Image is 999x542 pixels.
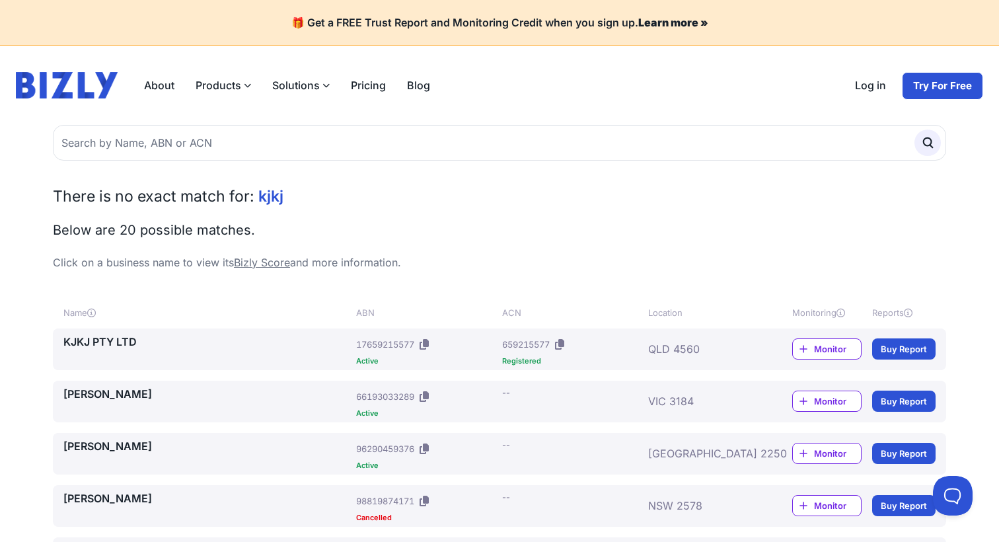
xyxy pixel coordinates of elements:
[648,490,753,522] div: NSW 2578
[792,391,862,412] a: Monitor
[792,338,862,360] a: Monitor
[63,334,351,350] a: KJKJ PTY LTD
[814,499,861,512] span: Monitor
[872,391,936,412] a: Buy Report
[258,187,283,206] span: kjkj
[396,72,441,98] a: Blog
[16,16,983,29] h4: 🎁 Get a FREE Trust Report and Monitoring Credit when you sign up.
[356,390,414,403] div: 66193033289
[356,514,497,522] div: Cancelled
[502,306,643,319] div: ACN
[53,222,255,238] span: Below are 20 possible matches.
[185,72,262,98] label: Products
[63,490,351,506] a: [PERSON_NAME]
[502,338,550,351] div: 659215577
[63,306,351,319] div: Name
[502,386,510,399] div: --
[133,72,185,98] a: About
[53,125,946,161] input: Search by Name, ABN or ACN
[234,256,290,269] a: Bizly Score
[648,438,753,469] div: [GEOGRAPHIC_DATA] 2250
[16,72,118,98] img: bizly_logo.svg
[356,358,497,365] div: Active
[356,494,414,508] div: 98819874171
[638,16,708,29] a: Learn more »
[356,338,414,351] div: 17659215577
[63,386,351,402] a: [PERSON_NAME]
[933,476,973,516] iframe: Toggle Customer Support
[356,410,497,417] div: Active
[356,306,497,319] div: ABN
[792,495,862,516] a: Monitor
[814,342,861,356] span: Monitor
[872,495,936,516] a: Buy Report
[502,438,510,451] div: --
[63,438,351,454] a: [PERSON_NAME]
[872,443,936,464] a: Buy Report
[356,462,497,469] div: Active
[340,72,396,98] a: Pricing
[356,442,414,455] div: 96290459376
[502,358,643,365] div: Registered
[792,306,862,319] div: Monitoring
[792,443,862,464] a: Monitor
[814,447,861,460] span: Monitor
[53,187,254,206] span: There is no exact match for:
[844,72,897,100] a: Log in
[648,306,753,319] div: Location
[814,395,861,408] span: Monitor
[872,338,936,360] a: Buy Report
[872,306,936,319] div: Reports
[502,490,510,504] div: --
[53,254,946,270] p: Click on a business name to view its and more information.
[648,386,753,417] div: VIC 3184
[648,334,753,365] div: QLD 4560
[902,72,983,100] a: Try For Free
[262,72,340,98] label: Solutions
